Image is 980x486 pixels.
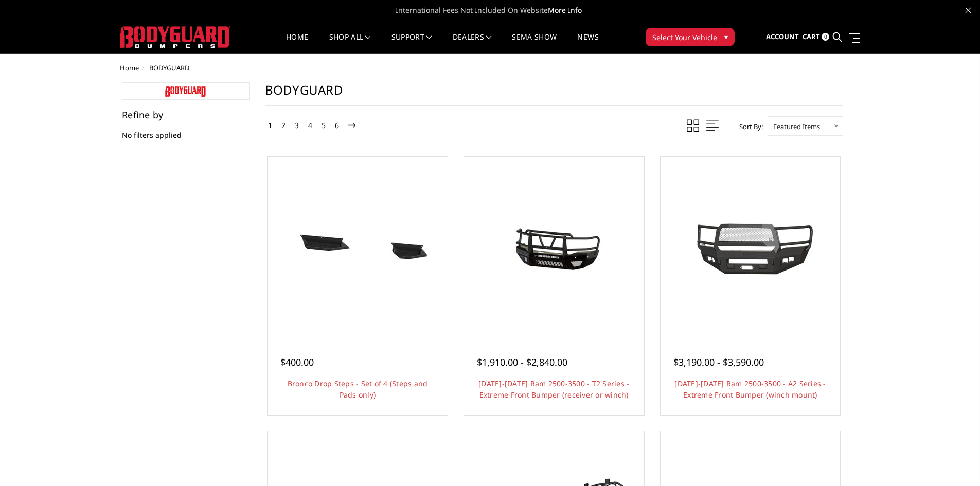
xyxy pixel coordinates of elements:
a: [DATE]-[DATE] Ram 2500-3500 - T2 Series - Extreme Front Bumper (receiver or winch) [478,379,629,400]
span: $1,910.00 - $2,840.00 [477,356,567,368]
a: Home [120,63,139,73]
span: $400.00 [280,356,314,368]
span: Account [766,32,799,41]
span: 0 [822,33,829,41]
a: Cart 0 [803,23,829,51]
a: 2 [279,119,288,132]
img: 2019-2025 Ram 2500-3500 - A2 Series - Extreme Front Bumper (winch mount) [668,210,832,284]
a: 1 [265,119,275,132]
a: 3 [292,119,301,132]
a: SEMA Show [512,33,557,53]
a: Account [766,23,799,51]
a: 6 [332,119,342,132]
span: Cart [803,32,820,41]
h5: Refine by [122,110,250,119]
a: More Info [548,5,582,15]
a: Home [286,33,308,53]
a: 4 [306,119,315,132]
img: BODYGUARD BUMPERS [120,26,230,48]
a: 2019-2025 Ram 2500-3500 - A2 Series - Extreme Front Bumper (winch mount) [663,159,838,334]
div: No filters applied [122,110,250,151]
span: BODYGUARD [149,63,189,73]
button: Select Your Vehicle [646,28,735,46]
span: ▾ [724,31,728,42]
span: Select Your Vehicle [652,32,717,43]
a: Bronco Drop Steps - Set of 4 (Steps and Pads only) [288,379,428,400]
a: Dealers [453,33,492,53]
a: [DATE]-[DATE] Ram 2500-3500 - A2 Series - Extreme Front Bumper (winch mount) [674,379,826,400]
a: 5 [319,119,328,132]
a: shop all [329,33,371,53]
span: $3,190.00 - $3,590.00 [673,356,764,368]
a: Support [391,33,432,53]
h1: BODYGUARD [265,82,843,106]
img: bodyguard-logoonly-red_1544544210__99040.original.jpg [165,86,206,97]
a: News [577,33,598,53]
img: 2019-2025 Ram 2500-3500 - T2 Series - Extreme Front Bumper (receiver or winch) [472,208,636,285]
a: Bronco Drop Steps - Set of 4 (Steps and Pads only) Bronco Drop Steps - Set of 4 (Steps and Pads o... [270,159,445,334]
label: Sort By: [734,119,763,134]
a: 2019-2025 Ram 2500-3500 - T2 Series - Extreme Front Bumper (receiver or winch) 2019-2025 Ram 2500... [467,159,642,334]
